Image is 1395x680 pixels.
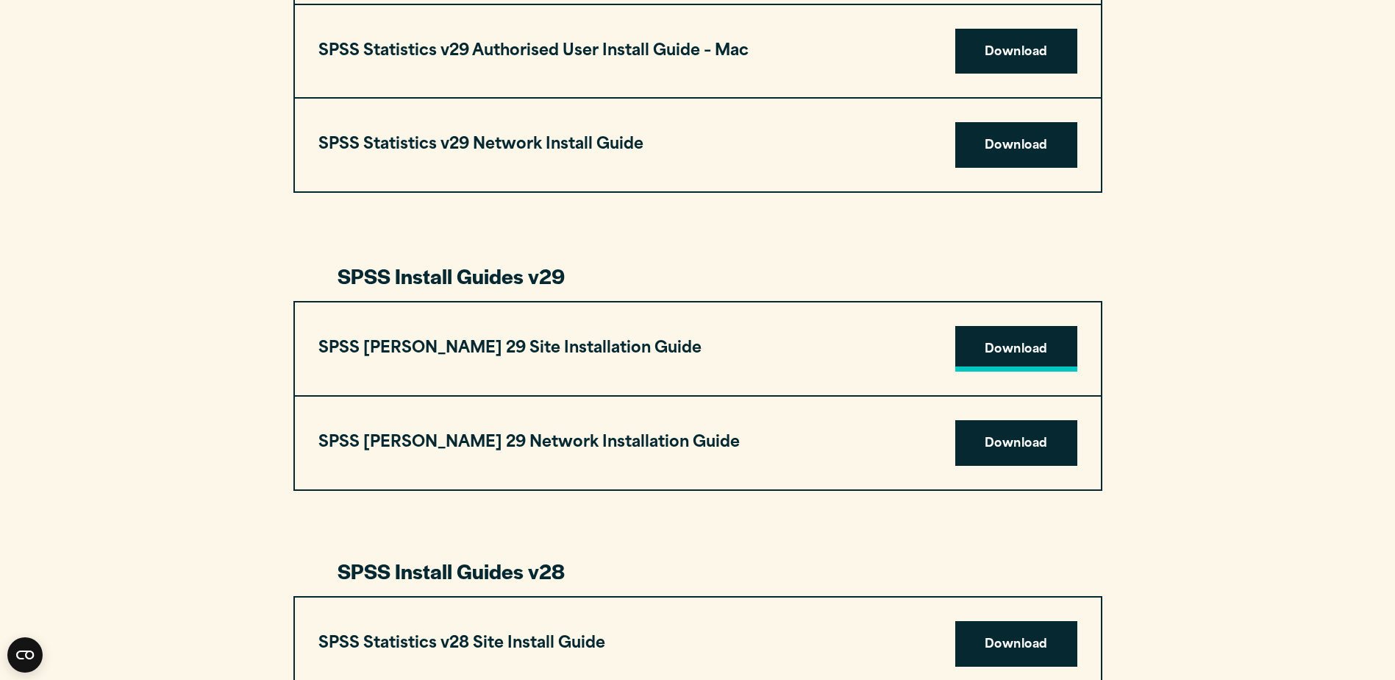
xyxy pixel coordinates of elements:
[955,420,1077,466] a: Download
[955,122,1077,168] a: Download
[955,326,1077,372] a: Download
[955,621,1077,667] a: Download
[338,262,1058,290] h3: SPSS Install Guides v29
[7,637,43,673] button: Open CMP widget
[318,131,643,159] h3: SPSS Statistics v29 Network Install Guide
[955,29,1077,74] a: Download
[318,429,740,457] h3: SPSS [PERSON_NAME] 29 Network Installation Guide
[318,335,702,363] h3: SPSS [PERSON_NAME] 29 Site Installation Guide
[338,557,1058,585] h3: SPSS Install Guides v28
[318,630,605,658] h3: SPSS Statistics v28 Site Install Guide
[318,38,749,65] h3: SPSS Statistics v29 Authorised User Install Guide – Mac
